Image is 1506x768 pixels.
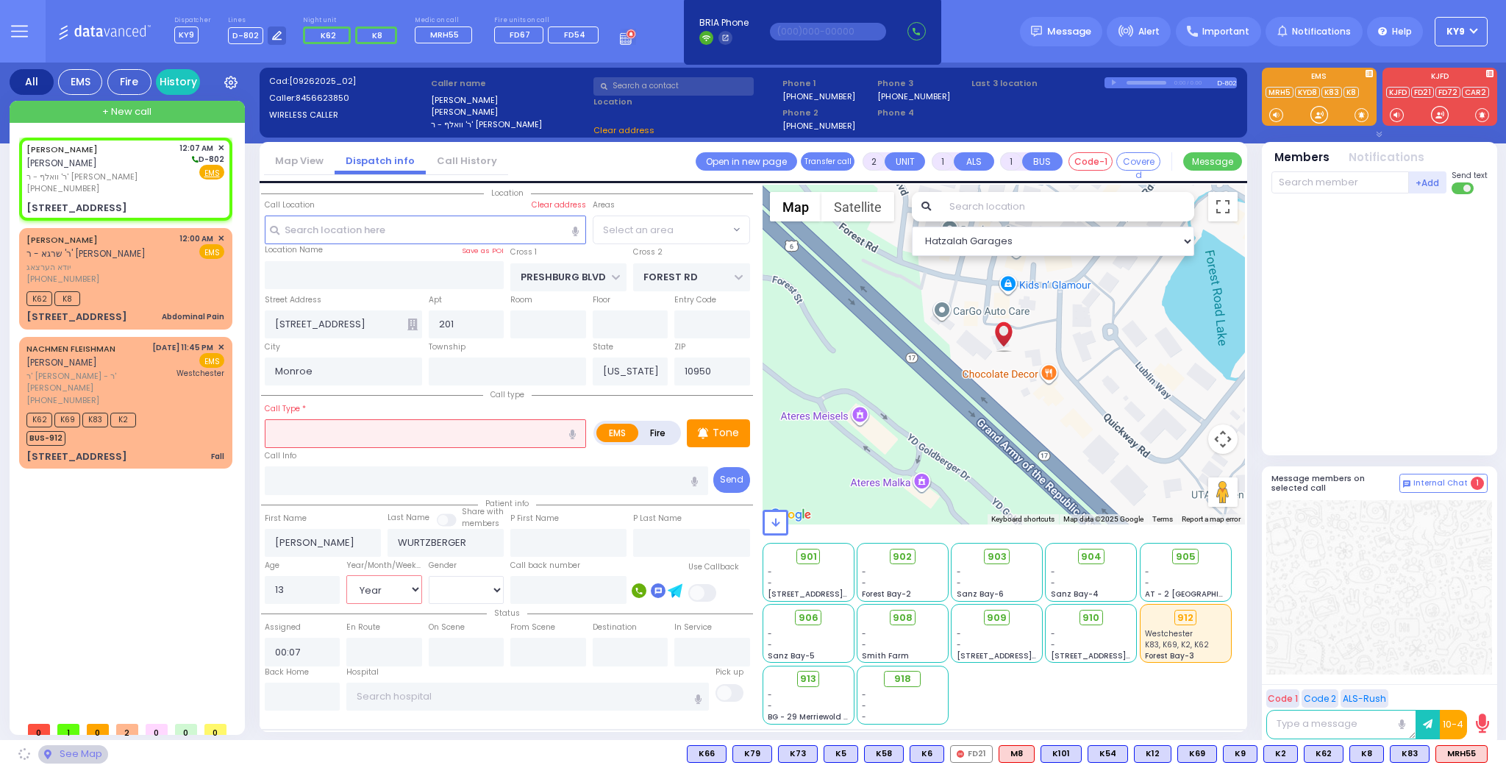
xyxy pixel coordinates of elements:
span: D-802 [190,154,224,165]
span: 910 [1082,611,1099,625]
div: BLS [864,745,904,763]
span: ר' [PERSON_NAME] - ר' [PERSON_NAME] [26,370,147,394]
span: Select an area [603,223,674,238]
div: K5 [824,745,858,763]
a: MRH5 [1266,87,1293,98]
span: - [768,639,772,650]
label: Caller name [431,77,588,90]
label: Floor [593,294,610,306]
button: Notifications [1349,149,1424,166]
label: Cross 1 [510,246,537,258]
span: 0 [204,724,226,735]
span: Send text [1452,170,1488,181]
span: BRIA Phone [699,16,749,29]
span: [PERSON_NAME] [26,356,97,369]
span: - [862,639,866,650]
a: Open in new page [696,152,797,171]
div: All [10,69,54,95]
label: Last 3 location [971,77,1104,90]
span: 12:00 AM [179,233,213,244]
img: comment-alt.png [1403,480,1410,488]
span: 12:07 AM [179,143,213,154]
span: ר' שרגא - ר' [PERSON_NAME] [26,247,146,260]
span: - [1145,566,1149,577]
label: Back Home [265,666,309,678]
span: KY9 [174,26,199,43]
span: - [1051,639,1055,650]
span: - [768,628,772,639]
a: History [156,69,200,95]
label: State [593,341,613,353]
span: 1 [1471,477,1484,490]
span: [PHONE_NUMBER] [26,182,99,194]
span: Phone 1 [782,77,872,90]
span: K8 [54,291,80,306]
span: ✕ [218,341,224,354]
label: Caller: [269,92,427,104]
span: - [768,689,772,700]
div: MRH55 [1435,745,1488,763]
label: First Name [265,513,307,525]
div: Fire [107,69,151,95]
label: Location [593,96,778,108]
small: Share with [462,506,504,517]
span: 0 [28,724,50,735]
label: Cross 2 [633,246,663,258]
span: 906 [799,611,818,625]
label: Night unit [303,16,402,25]
span: 1 [57,724,79,735]
span: - [768,566,772,577]
label: Street Address [265,294,321,306]
span: Alert [1138,25,1160,38]
span: 901 [800,550,817,564]
div: BLS [1134,745,1171,763]
div: BLS [1088,745,1128,763]
span: 2 [116,724,138,735]
img: Logo [58,22,156,40]
label: Apt [429,294,442,306]
label: [PERSON_NAME] [431,94,588,107]
div: K8 [1349,745,1384,763]
span: [STREET_ADDRESS][PERSON_NAME] [1051,650,1190,661]
button: Drag Pegman onto the map to open Street View [1208,477,1238,507]
label: From Scene [510,622,555,633]
a: [PERSON_NAME] [26,234,98,246]
a: KYD8 [1295,87,1320,98]
div: BLS [1223,745,1257,763]
div: BLS [1177,745,1217,763]
label: ר' וואלף - ר' [PERSON_NAME] [431,118,588,131]
button: 10-4 [1440,710,1467,739]
button: Internal Chat 1 [1399,474,1488,493]
span: - [862,577,866,589]
h5: Message members on selected call [1271,474,1399,493]
span: K69 [54,413,80,427]
span: [PHONE_NUMBER] [26,394,99,406]
div: D-802 [1217,77,1237,88]
label: Room [510,294,532,306]
button: Code 1 [1266,689,1299,708]
span: Location [484,188,531,199]
span: 904 [1081,550,1102,564]
label: Use Callback [688,561,739,573]
span: MRH55 [430,29,459,40]
span: K2 [110,413,136,427]
span: K62 [321,29,336,41]
label: Clear address [532,199,586,211]
label: Call Location [265,199,315,211]
span: Other building occupants [407,319,418,330]
button: Map camera controls [1208,424,1238,454]
span: - [1051,566,1055,577]
label: EMS [596,424,639,442]
span: EMS [199,353,224,368]
span: K62 [26,413,52,427]
label: Assigned [265,622,301,633]
img: message.svg [1031,26,1042,37]
a: Open this area in Google Maps (opens a new window) [766,505,815,525]
span: - [1145,577,1149,589]
div: K69 [1177,745,1217,763]
label: Turn off text [1452,181,1475,196]
span: [DATE] 11:45 PM [152,342,213,353]
span: 902 [893,550,912,564]
button: BUS [1022,152,1063,171]
label: KJFD [1382,73,1497,83]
